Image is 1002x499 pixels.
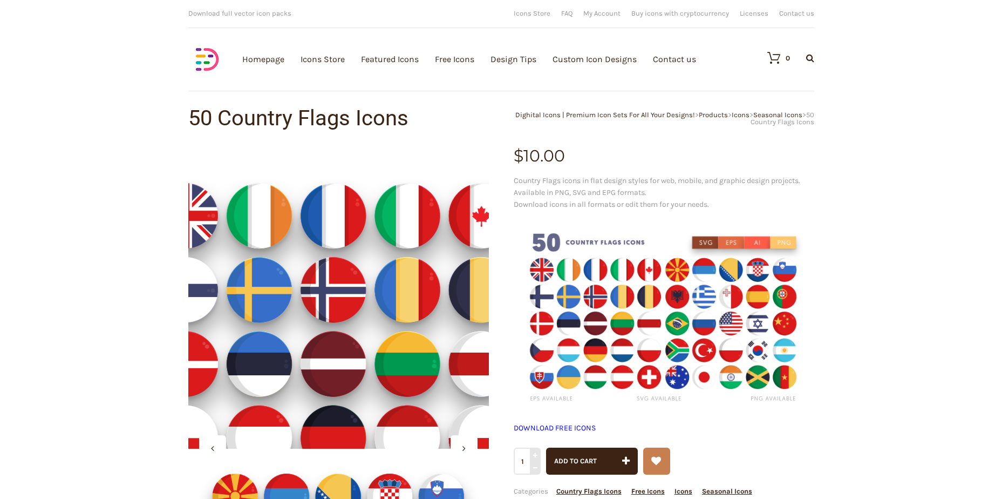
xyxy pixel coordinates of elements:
span: Add to cart [554,457,597,465]
div: > > > > [501,111,814,125]
a: Icons [732,111,749,119]
a: Licenses [740,10,768,17]
span: $ [514,146,523,166]
div: 0 [786,55,790,62]
a: Products [699,111,728,119]
a: Dighital Icons | Premium Icon Sets For All Your Designs! [515,111,695,119]
a: Seasonal Icons [753,111,802,119]
span: 50 Country Flags Icons [751,111,814,126]
a: 0 [756,51,790,64]
a: Icons Store [514,10,550,17]
a: My Account [583,10,621,17]
a: Buy icons with cryptocurrency [631,10,729,17]
bdi: 10.00 [514,146,565,166]
a: FAQ [561,10,572,17]
a: Contact us [779,10,814,17]
button: Add to cart [546,448,638,475]
h1: 50 Country Flags Icons [188,107,501,129]
span: Download full vector icon packs [188,9,291,17]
